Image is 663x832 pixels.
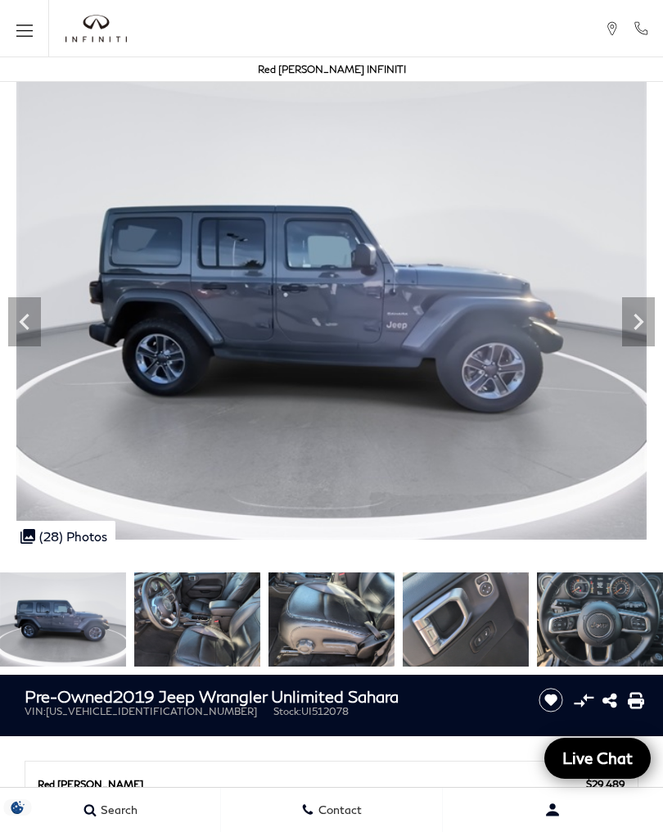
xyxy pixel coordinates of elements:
a: infiniti [65,15,127,43]
span: VIN: [25,705,46,717]
img: INFINITI [65,15,127,43]
span: UI512078 [301,705,349,717]
button: Compare vehicle [571,688,596,712]
span: Red [PERSON_NAME] [38,778,586,790]
a: Print this Pre-Owned 2019 Jeep Wrangler Unlimited Sahara [628,690,644,710]
img: Used 2019 Sting-Gray Clearcoat Jeep Unlimited Sahara image 12 [403,572,529,667]
div: (28) Photos [12,521,115,552]
a: Share this Pre-Owned 2019 Jeep Wrangler Unlimited Sahara [602,690,617,710]
a: Red [PERSON_NAME] INFINITI [258,63,406,75]
img: Used 2019 Sting-Gray Clearcoat Jeep Unlimited Sahara image 10 [134,572,260,667]
img: Used 2019 Sting-Gray Clearcoat Jeep Unlimited Sahara image 13 [537,572,663,667]
strong: Pre-Owned [25,686,113,706]
button: Open user profile menu [443,789,663,830]
span: Contact [314,803,362,817]
h1: 2019 Jeep Wrangler Unlimited Sahara [25,687,518,705]
span: Stock: [273,705,301,717]
span: $29,489 [586,778,625,790]
a: Live Chat [544,738,651,779]
a: Red [PERSON_NAME] $29,489 [38,778,625,790]
div: Next [622,297,655,346]
div: Previous [8,297,41,346]
span: Live Chat [554,748,641,768]
img: Used 2019 Sting-Gray Clearcoat Jeep Unlimited Sahara image 11 [268,572,395,667]
button: Save vehicle [533,687,569,713]
span: [US_VEHICLE_IDENTIFICATION_NUMBER] [46,705,257,717]
span: Search [97,803,138,817]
